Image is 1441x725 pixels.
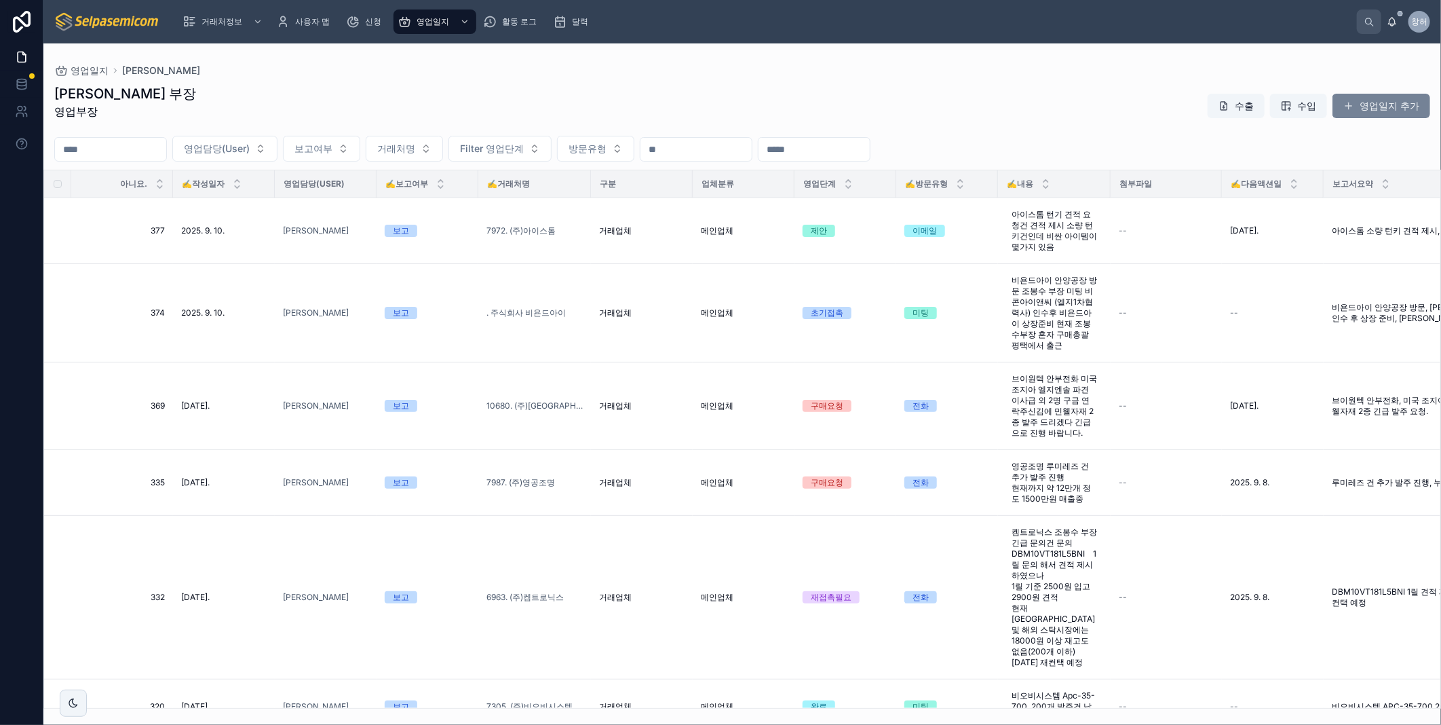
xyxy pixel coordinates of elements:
[486,701,573,712] a: 7305. (주)비오비시스템
[54,11,161,33] img: App logo
[811,477,843,489] div: 구매요청
[572,16,588,27] span: 달력
[88,225,165,236] a: 377
[393,307,409,319] div: 보고
[88,477,165,488] a: 335
[904,701,990,713] a: 미팅
[181,477,210,488] span: [DATE].
[599,401,632,411] span: 거래업체
[599,477,685,488] a: 거래업체
[912,225,937,237] div: 이메일
[904,591,990,603] a: 전화
[811,307,843,319] div: 초기접촉
[201,16,242,27] span: 거래처정보
[385,179,428,189] span: ✍️보고여부
[122,64,200,77] a: [PERSON_NAME]
[486,477,555,488] a: 7987. (주)영공조명
[283,477,349,488] a: [PERSON_NAME]
[393,400,409,412] div: 보고
[54,84,196,103] h1: [PERSON_NAME] 부장
[1230,592,1269,603] span: 2025. 9. 8.
[599,225,632,236] span: 거래업체
[385,477,470,489] a: 보고
[486,225,556,236] a: 7972. (주)아이스톰
[283,136,360,162] button: 선택 버튼
[1119,701,1214,712] a: --
[1230,701,1315,712] a: --
[803,400,888,412] a: 구매요청
[1230,592,1315,603] a: 2025. 9. 8.
[1119,401,1127,411] span: --
[1012,527,1097,668] span: 켐트로닉스 조봉수 부장 긴급 문의건 문의 DBM10VT181L5BNI 1릴 문의 해서 견적 제시하였으나 1릴 기준 2500원 입고 2900원 견적 현재 [GEOGRAPHIC_...
[181,401,210,411] span: [DATE].
[393,10,476,34] a: 영업일지
[1119,701,1127,712] span: --
[1297,99,1316,113] span: 수입
[803,307,888,319] a: 초기접촉
[701,592,786,603] a: 메인업체
[393,477,409,489] div: 보고
[283,401,368,411] a: [PERSON_NAME]
[1230,401,1315,411] a: [DATE].
[811,400,843,412] div: 구매요청
[1119,179,1152,189] span: 첨부파일
[701,225,733,236] span: 메인업체
[283,308,368,318] a: [PERSON_NAME]
[1012,373,1097,439] span: 브이원텍 안부전화 미국 조지아 엘지엔솔 파견 이사급 외 2명 구금 연락주신김에 민웰자재 2종 발주 드리겠다 긴급으로 진행 바랍니다.
[1119,308,1127,318] span: --
[181,701,267,712] a: [DATE].
[599,308,685,318] a: 거래업체
[486,701,583,712] a: 7305. (주)비오비시스템
[88,592,165,603] a: 332
[912,307,929,319] div: 미팅
[904,307,990,319] a: 미팅
[448,136,552,162] button: 선택 버튼
[172,136,277,162] button: 선택 버튼
[701,477,786,488] a: 메인업체
[283,225,349,236] a: [PERSON_NAME]
[283,592,349,603] a: [PERSON_NAME]
[803,225,888,237] a: 제안
[549,10,598,34] a: 달력
[283,308,349,318] span: [PERSON_NAME]
[1119,401,1214,411] a: --
[1360,99,1419,113] font: 영업일지 추가
[1230,225,1259,236] span: [DATE].
[172,7,1357,37] div: 스크롤 가능한 콘텐츠
[1230,308,1315,318] a: --
[1208,94,1265,118] button: 수출
[811,591,851,603] div: 재접촉필요
[701,308,786,318] a: 메인업체
[1235,99,1254,113] font: 수출
[184,142,250,155] span: 영업담당(User)
[283,701,349,712] a: [PERSON_NAME]
[811,701,827,713] div: 완료
[486,592,564,603] span: 6963. (주)켐트로닉스
[912,701,929,713] div: 미팅
[1119,308,1214,318] a: --
[272,10,339,34] a: 사용자 맵
[599,477,632,488] span: 거래업체
[366,136,443,162] button: 선택 버튼
[1119,592,1127,603] span: --
[905,179,948,189] span: ✍️방문유형
[557,136,634,162] button: 선택 버튼
[486,225,583,236] a: 7972. (주)아이스톰
[904,225,990,237] a: 이메일
[803,477,888,489] a: 구매요청
[1230,701,1238,712] span: --
[486,401,583,411] a: 10680. (주)[GEOGRAPHIC_DATA]텍
[181,225,267,236] a: 2025. 9. 10.
[1119,477,1214,488] a: --
[486,308,566,318] a: . 주식회사 비욘드아이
